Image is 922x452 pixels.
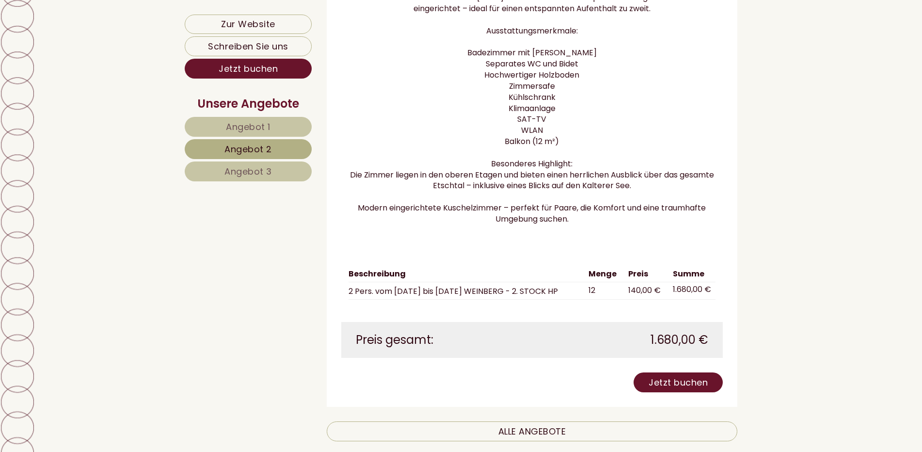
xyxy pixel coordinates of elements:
a: Schreiben Sie uns [185,36,312,56]
div: Guten Tag, wie können wir Ihnen helfen? [7,28,173,58]
th: Preis [624,267,669,282]
a: ALLE ANGEBOTE [327,421,738,441]
th: Menge [585,267,624,282]
td: 12 [585,282,624,299]
span: 1.680,00 € [651,332,708,348]
a: Jetzt buchen [634,372,723,392]
span: Angebot 1 [226,121,270,133]
td: 1.680,00 € [669,282,715,299]
div: Unsere Angebote [185,96,312,112]
div: Preis gesamt: [349,332,532,348]
div: [DATE] [172,7,210,23]
small: 13:40 [15,49,168,56]
span: 140,00 € [628,285,661,296]
span: Angebot 2 [224,143,272,155]
a: Jetzt buchen [185,59,312,79]
div: Hotel Tenz [15,30,168,38]
td: 2 Pers. vom [DATE] bis [DATE] WEINBERG - 2. STOCK HP [349,282,585,299]
span: Angebot 3 [224,165,272,178]
th: Beschreibung [349,267,585,282]
th: Summe [669,267,715,282]
button: Senden [318,253,382,273]
a: Zur Website [185,15,312,34]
